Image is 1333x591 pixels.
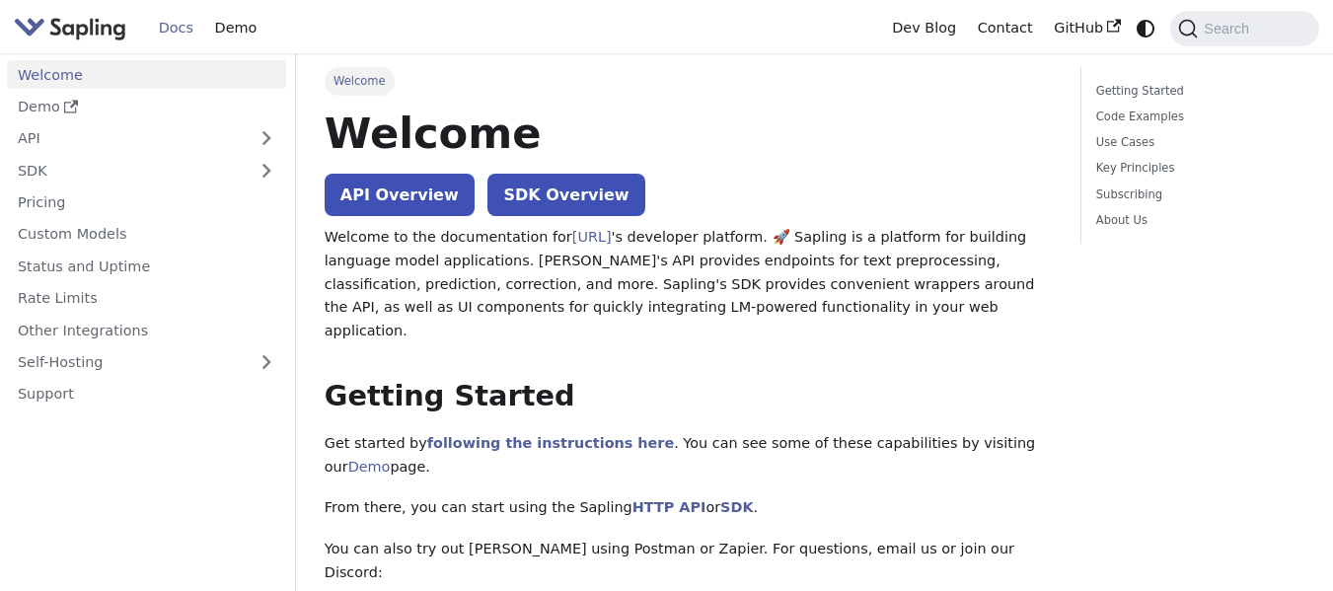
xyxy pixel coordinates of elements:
a: Demo [348,459,391,475]
a: Other Integrations [7,316,286,344]
p: From there, you can start using the Sapling or . [325,496,1053,520]
a: Support [7,380,286,408]
p: Get started by . You can see some of these capabilities by visiting our page. [325,432,1053,480]
a: Docs [148,13,204,43]
a: Getting Started [1096,82,1297,101]
a: Sapling.aiSapling.ai [14,14,133,42]
a: Pricing [7,188,286,217]
a: About Us [1096,211,1297,230]
img: Sapling.ai [14,14,126,42]
a: GitHub [1043,13,1131,43]
a: API Overview [325,174,475,216]
a: [URL] [572,229,612,245]
a: Self-Hosting [7,348,286,377]
a: Rate Limits [7,284,286,313]
button: Switch between dark and light mode (currently system mode) [1132,14,1160,42]
p: Welcome to the documentation for 's developer platform. 🚀 Sapling is a platform for building lang... [325,226,1053,343]
button: Expand sidebar category 'SDK' [247,156,286,185]
a: SDK [7,156,247,185]
a: Subscribing [1096,185,1297,204]
a: Welcome [7,60,286,89]
a: API [7,124,247,153]
a: Contact [967,13,1044,43]
nav: Breadcrumbs [325,67,1053,95]
a: Custom Models [7,220,286,249]
a: Demo [204,13,267,43]
a: following the instructions here [427,435,674,451]
h2: Getting Started [325,379,1053,414]
button: Expand sidebar category 'API' [247,124,286,153]
span: Welcome [325,67,395,95]
a: SDK [720,499,753,515]
span: Search [1198,21,1261,37]
a: Key Principles [1096,159,1297,178]
a: Status and Uptime [7,252,286,280]
h1: Welcome [325,107,1053,160]
a: Code Examples [1096,108,1297,126]
a: Dev Blog [881,13,966,43]
p: You can also try out [PERSON_NAME] using Postman or Zapier. For questions, email us or join our D... [325,538,1053,585]
a: Use Cases [1096,133,1297,152]
a: SDK Overview [487,174,644,216]
a: HTTP API [632,499,706,515]
button: Search (Command+K) [1170,11,1318,46]
a: Demo [7,93,286,121]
